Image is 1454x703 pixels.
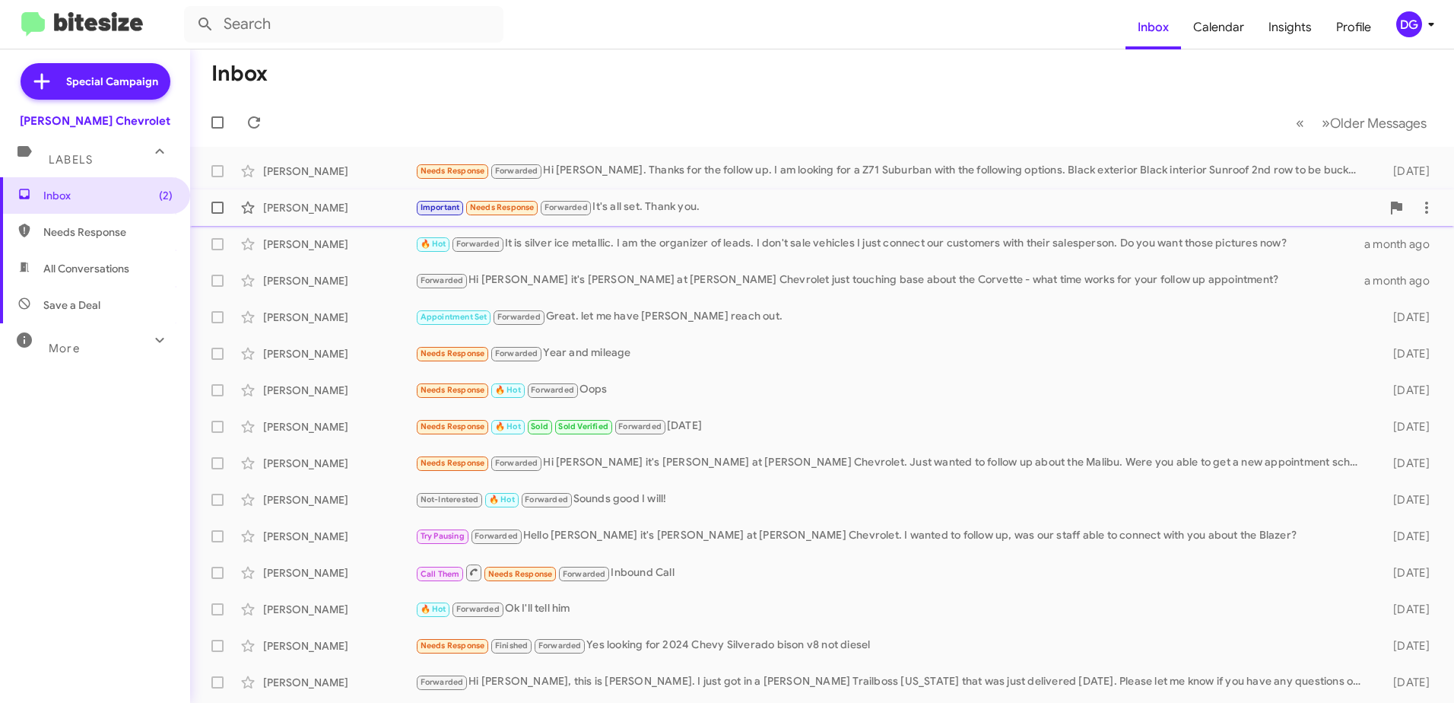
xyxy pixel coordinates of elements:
div: Inbound Call [415,563,1369,582]
a: Insights [1256,5,1324,49]
span: » [1322,113,1330,132]
input: Search [184,6,503,43]
div: Hello [PERSON_NAME] it's [PERSON_NAME] at [PERSON_NAME] Chevrolet. I wanted to follow up, was our... [415,527,1369,545]
span: Not-Interested [421,495,479,504]
div: [DATE] [1369,565,1442,581]
span: Forwarded [541,201,591,215]
div: Yes looking for 2024 Chevy Silverado bison v8 not diesel [415,637,1369,654]
span: Forwarded [491,164,541,179]
span: 🔥 Hot [489,495,515,504]
span: Forwarded [559,567,609,581]
div: [PERSON_NAME] [263,638,415,654]
span: (2) [159,188,173,203]
span: 🔥 Hot [421,604,446,614]
span: Inbox [43,188,173,203]
div: [DATE] [1369,310,1442,325]
div: [PERSON_NAME] [263,346,415,361]
div: [DATE] [1369,383,1442,398]
div: [PERSON_NAME] [263,675,415,690]
span: Inbox [1125,5,1181,49]
div: Ok I'll tell him [415,600,1369,618]
div: [DATE] [1369,456,1442,471]
span: Finished [495,641,529,651]
span: Needs Response [421,385,485,395]
div: Hi [PERSON_NAME] it's [PERSON_NAME] at [PERSON_NAME] Chevrolet. Just wanted to follow up about th... [415,454,1369,472]
button: Previous [1287,107,1313,138]
div: [DATE] [1369,529,1442,544]
span: Important [421,202,460,212]
span: Forwarded [528,383,578,398]
a: Calendar [1181,5,1256,49]
div: a month ago [1364,273,1442,288]
span: Forwarded [417,676,467,690]
span: Needs Response [421,458,485,468]
div: [DATE] [1369,602,1442,617]
span: Forwarded [417,274,467,288]
div: DG [1396,11,1422,37]
div: [PERSON_NAME] [263,273,415,288]
span: Save a Deal [43,297,100,313]
span: All Conversations [43,261,129,276]
div: [PERSON_NAME] [263,565,415,581]
span: Needs Response [421,421,485,431]
span: Sold Verified [558,421,608,431]
div: [PERSON_NAME] [263,237,415,252]
div: [PERSON_NAME] [263,419,415,434]
div: [PERSON_NAME] [263,310,415,325]
span: Sold [531,421,548,431]
span: 🔥 Hot [421,239,446,249]
div: a month ago [1364,237,1442,252]
span: Forwarded [491,347,541,361]
span: Forwarded [494,310,544,325]
div: [PERSON_NAME] [263,200,415,215]
span: More [49,342,80,355]
span: Forwarded [471,530,522,544]
span: Forwarded [452,237,503,252]
div: It is silver ice metallic. I am the organizer of leads. I don't sale vehicles I just connect our ... [415,235,1364,253]
span: Forwarded [452,603,503,617]
div: [PERSON_NAME] [263,602,415,617]
div: [DATE] [1369,675,1442,690]
span: Older Messages [1330,115,1427,132]
span: Forwarded [522,493,572,507]
div: [PERSON_NAME] [263,164,415,179]
span: Appointment Set [421,312,487,322]
span: Call Them [421,569,460,579]
div: [PERSON_NAME] Chevrolet [20,113,170,129]
div: Hi [PERSON_NAME], this is [PERSON_NAME]. I just got in a [PERSON_NAME] Trailboss [US_STATE] that ... [415,673,1369,691]
div: Sounds good I will! [415,491,1369,508]
a: Special Campaign [21,63,170,100]
span: Special Campaign [66,74,158,89]
span: Try Pausing [421,531,465,541]
span: Forwarded [615,420,665,434]
h1: Inbox [211,62,268,86]
div: Hi [PERSON_NAME] it's [PERSON_NAME] at [PERSON_NAME] Chevrolet just touching base about the Corve... [415,272,1364,289]
div: [PERSON_NAME] [263,383,415,398]
div: Oops [415,381,1369,399]
div: Year and mileage [415,345,1369,362]
span: Needs Response [421,348,485,358]
span: 🔥 Hot [495,385,521,395]
span: Needs Response [421,641,485,651]
div: [DATE] [1369,492,1442,507]
span: Needs Response [421,166,485,176]
button: DG [1383,11,1437,37]
div: Hi [PERSON_NAME]. Thanks for the follow up. I am looking for a Z71 Suburban with the following op... [415,162,1369,180]
div: [DATE] [415,418,1369,435]
span: Needs Response [470,202,535,212]
div: [DATE] [1369,419,1442,434]
span: Forwarded [535,639,585,654]
div: [DATE] [1369,346,1442,361]
div: [PERSON_NAME] [263,529,415,544]
div: [DATE] [1369,638,1442,654]
a: Profile [1324,5,1383,49]
div: [DATE] [1369,164,1442,179]
span: Forwarded [491,456,541,471]
span: Needs Response [488,569,553,579]
div: Great. let me have [PERSON_NAME] reach out. [415,308,1369,326]
button: Next [1313,107,1436,138]
div: It's all set. Thank you. [415,199,1381,216]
